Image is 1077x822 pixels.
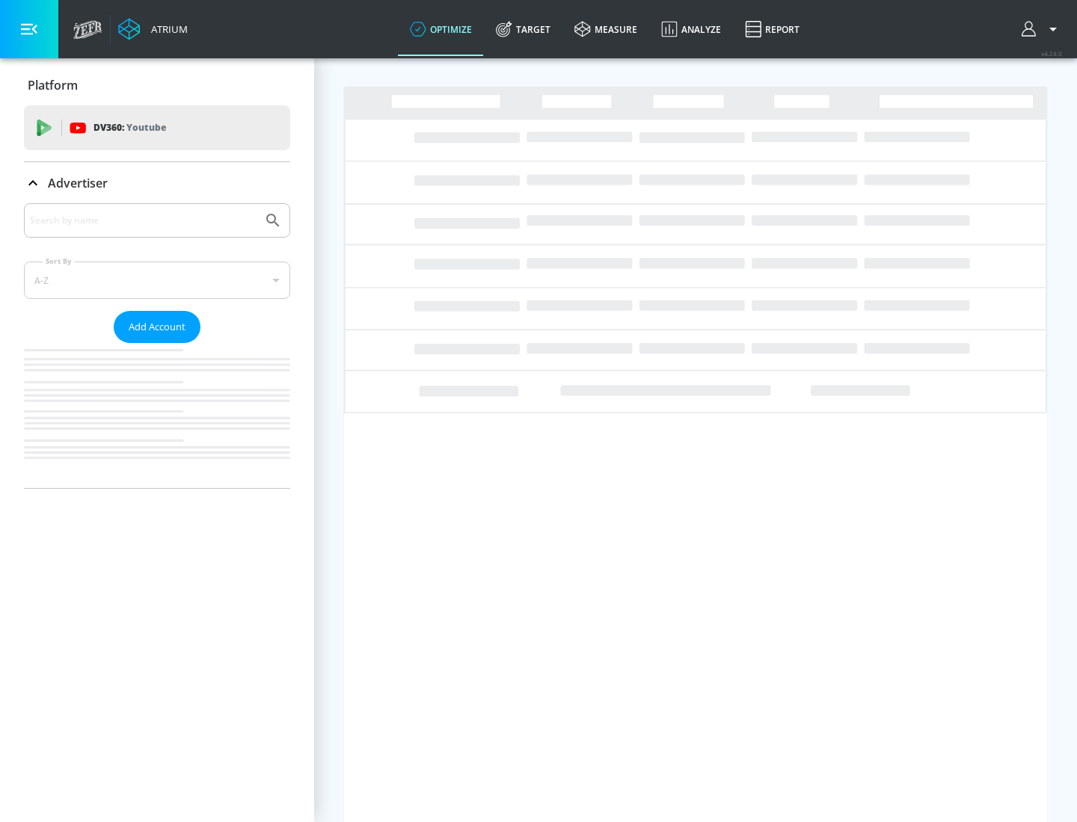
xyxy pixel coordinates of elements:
p: Advertiser [48,175,108,191]
div: Advertiser [24,203,290,488]
a: measure [562,2,649,56]
input: Search by name [30,211,257,230]
label: Sort By [43,256,75,266]
div: Atrium [145,22,188,36]
nav: list of Advertiser [24,343,290,488]
p: Youtube [126,120,166,135]
div: A-Z [24,262,290,299]
p: DV360: [93,120,166,136]
p: Platform [28,77,78,93]
div: DV360: Youtube [24,105,290,150]
a: Atrium [118,18,188,40]
div: Advertiser [24,162,290,204]
div: Platform [24,64,290,106]
a: Target [484,2,562,56]
span: v 4.24.0 [1041,49,1062,58]
button: Add Account [114,311,200,343]
a: Analyze [649,2,733,56]
a: optimize [398,2,484,56]
span: Add Account [129,318,185,336]
a: Report [733,2,811,56]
